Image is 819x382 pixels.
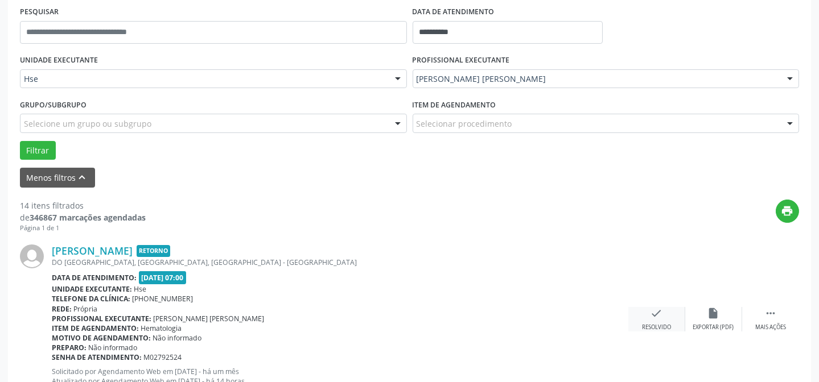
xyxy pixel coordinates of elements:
[52,314,151,323] b: Profissional executante:
[20,141,56,160] button: Filtrar
[781,205,794,217] i: print
[52,244,133,257] a: [PERSON_NAME]
[137,245,170,257] span: Retorno
[764,307,777,319] i: 
[52,304,72,314] b: Rede:
[24,118,151,130] span: Selecione um grupo ou subgrupo
[52,258,628,267] div: DO [GEOGRAPHIC_DATA], [GEOGRAPHIC_DATA], [GEOGRAPHIC_DATA] - [GEOGRAPHIC_DATA]
[52,352,142,362] b: Senha de atendimento:
[20,168,95,188] button: Menos filtroskeyboard_arrow_up
[20,3,59,21] label: PESQUISAR
[707,307,720,319] i: insert_drive_file
[776,200,799,223] button: print
[74,304,98,314] span: Própria
[134,284,147,294] span: Hse
[153,333,202,343] span: Não informado
[20,244,44,268] img: img
[642,323,671,331] div: Resolvido
[30,212,146,223] strong: 346867 marcações agendadas
[144,352,182,362] span: M02792524
[693,323,734,331] div: Exportar (PDF)
[52,294,130,304] b: Telefone da clínica:
[20,52,98,69] label: UNIDADE EXECUTANTE
[24,73,384,85] span: Hse
[76,171,89,184] i: keyboard_arrow_up
[417,73,776,85] span: [PERSON_NAME] [PERSON_NAME]
[20,211,146,223] div: de
[413,96,496,114] label: Item de agendamento
[20,223,146,233] div: Página 1 de 1
[755,323,786,331] div: Mais ações
[52,343,87,352] b: Preparo:
[52,323,139,333] b: Item de agendamento:
[133,294,194,304] span: [PHONE_NUMBER]
[52,333,151,343] b: Motivo de agendamento:
[413,52,510,69] label: PROFISSIONAL EXECUTANTE
[413,3,495,21] label: DATA DE ATENDIMENTO
[20,96,87,114] label: Grupo/Subgrupo
[52,284,132,294] b: Unidade executante:
[139,271,187,284] span: [DATE] 07:00
[417,118,512,130] span: Selecionar procedimento
[141,323,182,333] span: Hematologia
[89,343,138,352] span: Não informado
[52,273,137,283] b: Data de atendimento:
[20,200,146,211] div: 14 itens filtrados
[651,307,663,319] i: check
[154,314,265,323] span: [PERSON_NAME] [PERSON_NAME]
